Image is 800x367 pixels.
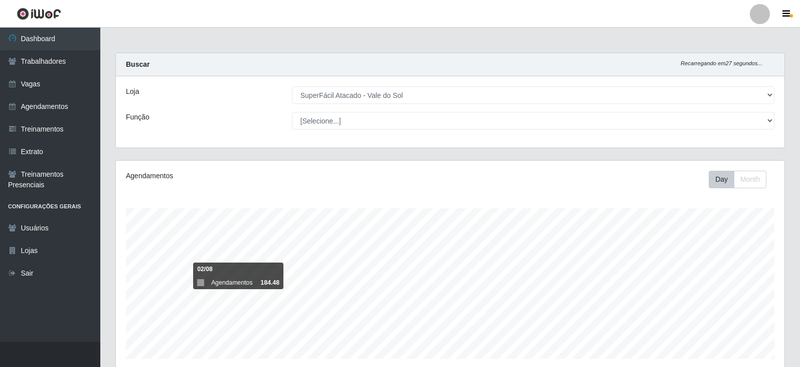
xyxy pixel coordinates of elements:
strong: Buscar [126,60,149,68]
label: Função [126,112,149,123]
div: Toolbar with button groups [709,171,774,188]
label: Loja [126,86,139,97]
div: Agendamentos [126,171,387,181]
img: CoreUI Logo [17,8,61,20]
button: Day [709,171,734,188]
i: Recarregando em 27 segundos... [681,60,762,66]
button: Month [734,171,766,188]
div: First group [709,171,766,188]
